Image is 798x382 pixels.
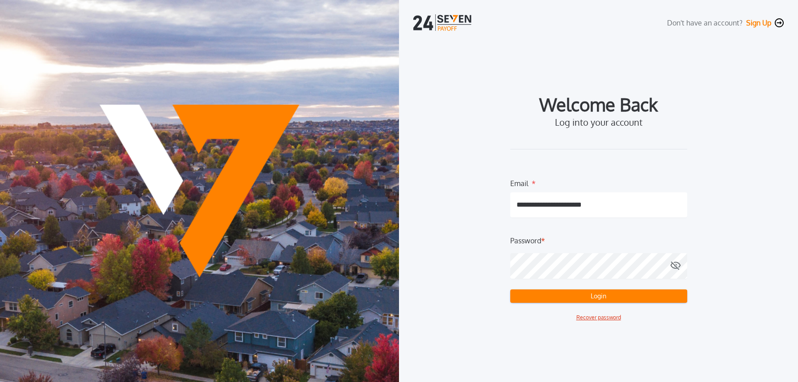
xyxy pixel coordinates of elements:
[100,105,299,278] img: Payoff
[670,253,681,279] button: Password*
[667,17,743,28] label: Don't have an account?
[510,178,528,185] label: Email
[510,253,687,279] input: Password*
[539,97,658,111] label: Welcome Back
[555,117,643,127] label: Log into your account
[746,18,771,27] button: Sign Up
[576,314,621,322] button: Recover password
[775,18,784,27] img: navigation-icon
[510,289,687,303] button: Login
[510,235,541,246] label: Password
[413,14,473,31] img: logo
